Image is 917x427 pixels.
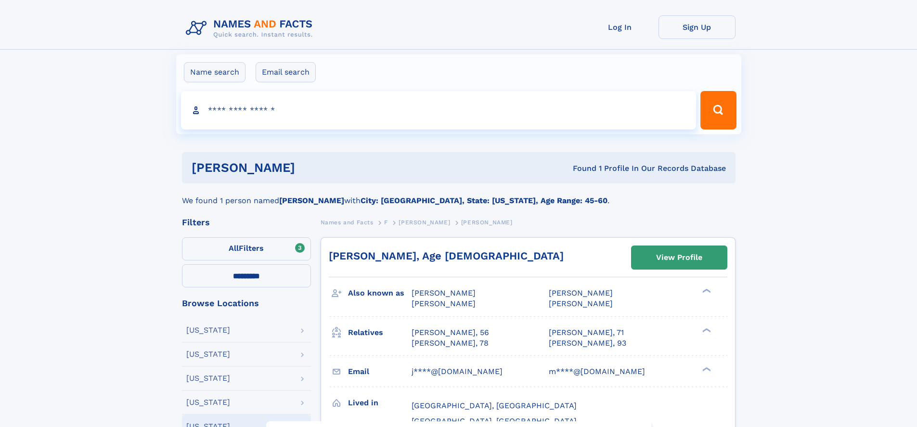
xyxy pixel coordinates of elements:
h1: [PERSON_NAME] [192,162,434,174]
label: Name search [184,62,245,82]
h3: Also known as [348,285,412,301]
span: All [229,244,239,253]
h3: Relatives [348,324,412,341]
a: Log In [581,15,659,39]
div: Browse Locations [182,299,311,308]
label: Filters [182,237,311,260]
div: ❯ [700,288,711,294]
div: Filters [182,218,311,227]
span: [PERSON_NAME] [549,288,613,298]
div: [US_STATE] [186,350,230,358]
a: [PERSON_NAME], 93 [549,338,626,349]
input: search input [181,91,697,129]
span: [PERSON_NAME] [399,219,450,226]
a: [PERSON_NAME], 78 [412,338,489,349]
span: [GEOGRAPHIC_DATA], [GEOGRAPHIC_DATA] [412,401,577,410]
a: View Profile [632,246,727,269]
a: F [384,216,388,228]
div: [US_STATE] [186,375,230,382]
span: [PERSON_NAME] [461,219,513,226]
div: [US_STATE] [186,399,230,406]
h3: Email [348,363,412,380]
a: [PERSON_NAME], 71 [549,327,624,338]
div: Found 1 Profile In Our Records Database [434,163,726,174]
div: ❯ [700,327,711,333]
a: [PERSON_NAME] [399,216,450,228]
a: Names and Facts [321,216,374,228]
span: [PERSON_NAME] [549,299,613,308]
div: ❯ [700,366,711,372]
img: Logo Names and Facts [182,15,321,41]
span: [PERSON_NAME] [412,299,476,308]
div: [US_STATE] [186,326,230,334]
a: [PERSON_NAME], Age [DEMOGRAPHIC_DATA] [329,250,564,262]
button: Search Button [700,91,736,129]
span: F [384,219,388,226]
div: We found 1 person named with . [182,183,736,207]
label: Email search [256,62,316,82]
span: [PERSON_NAME] [412,288,476,298]
h3: Lived in [348,395,412,411]
div: View Profile [656,246,702,269]
span: [GEOGRAPHIC_DATA], [GEOGRAPHIC_DATA] [412,416,577,426]
b: City: [GEOGRAPHIC_DATA], State: [US_STATE], Age Range: 45-60 [361,196,607,205]
a: [PERSON_NAME], 56 [412,327,489,338]
a: Sign Up [659,15,736,39]
b: [PERSON_NAME] [279,196,344,205]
